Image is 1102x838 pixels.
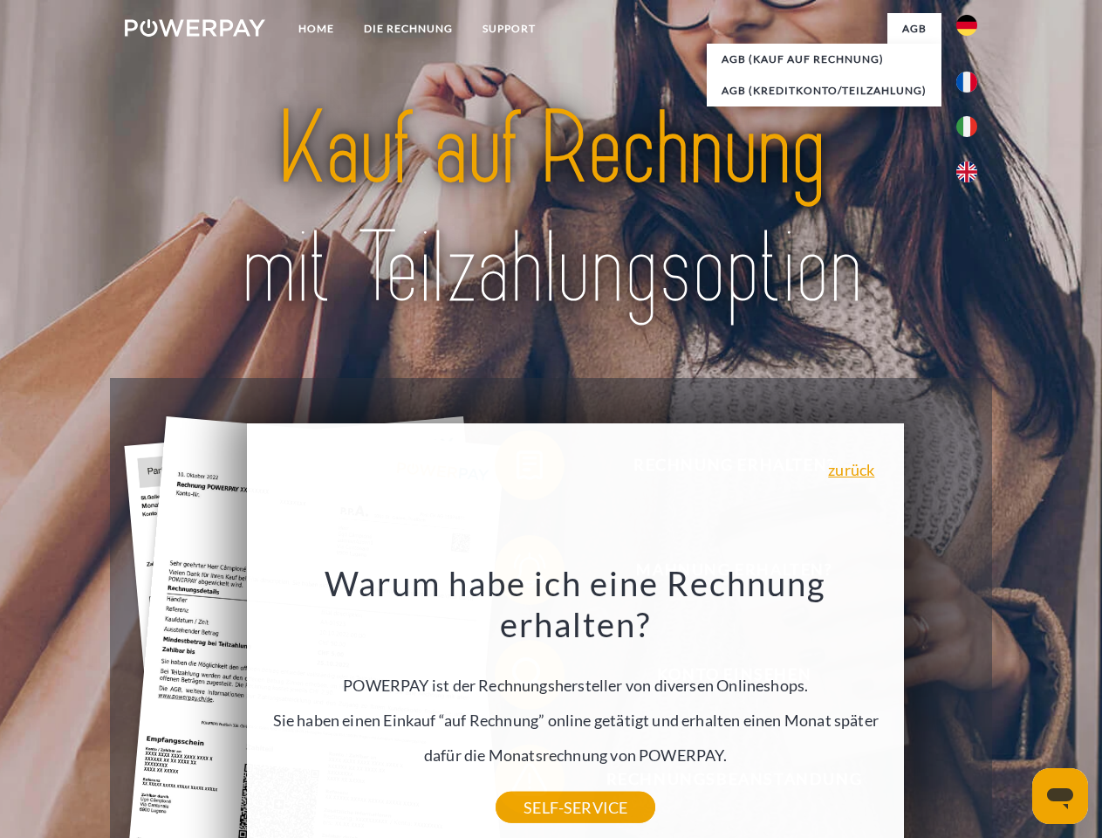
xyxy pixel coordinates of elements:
h3: Warum habe ich eine Rechnung erhalten? [257,562,894,646]
div: POWERPAY ist der Rechnungshersteller von diversen Onlineshops. Sie haben einen Einkauf “auf Rechn... [257,562,894,807]
a: AGB (Kauf auf Rechnung) [707,44,941,75]
img: en [956,161,977,182]
img: de [956,15,977,36]
img: it [956,116,977,137]
iframe: Schaltfläche zum Öffnen des Messaging-Fensters [1032,768,1088,824]
a: SELF-SERVICE [496,792,655,823]
a: Home [284,13,349,45]
a: DIE RECHNUNG [349,13,468,45]
a: AGB (Kreditkonto/Teilzahlung) [707,75,941,106]
a: zurück [828,462,874,477]
img: fr [956,72,977,93]
a: agb [887,13,941,45]
a: SUPPORT [468,13,551,45]
img: title-powerpay_de.svg [167,84,935,334]
img: logo-powerpay-white.svg [125,19,265,37]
